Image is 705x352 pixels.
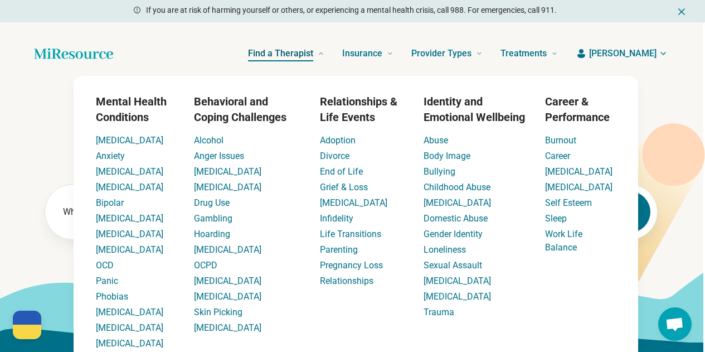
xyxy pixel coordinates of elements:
[34,42,113,65] a: Home page
[96,338,163,349] a: [MEDICAL_DATA]
[194,166,261,177] a: [MEDICAL_DATA]
[96,260,114,271] a: OCD
[424,244,466,255] a: Loneliness
[194,260,217,271] a: OCPD
[424,182,490,192] a: Childhood Abuse
[194,244,261,255] a: [MEDICAL_DATA]
[545,94,616,125] h3: Career & Performance
[424,307,454,317] a: Trauma
[320,151,349,161] a: Divorce
[411,31,483,76] a: Provider Types
[545,197,592,208] a: Self Esteem
[424,276,491,286] a: [MEDICAL_DATA]
[320,229,381,239] a: Life Transitions
[96,135,163,146] a: [MEDICAL_DATA]
[194,213,232,224] a: Gambling
[194,276,261,286] a: [MEDICAL_DATA]
[96,244,163,255] a: [MEDICAL_DATA]
[194,197,230,208] a: Drug Use
[248,46,313,61] span: Find a Therapist
[96,291,128,302] a: Phobias
[500,31,558,76] a: Treatments
[96,213,163,224] a: [MEDICAL_DATA]
[320,166,363,177] a: End of Life
[676,4,687,18] button: Dismiss
[194,322,261,333] a: [MEDICAL_DATA]
[545,182,612,192] a: [MEDICAL_DATA]
[424,229,483,239] a: Gender Identity
[194,94,302,125] h3: Behavioral and Coping Challenges
[500,46,547,61] span: Treatments
[424,166,455,177] a: Bullying
[589,47,657,60] span: [PERSON_NAME]
[576,47,668,60] button: [PERSON_NAME]
[424,291,491,302] a: [MEDICAL_DATA]
[342,46,382,61] span: Insurance
[96,182,163,192] a: [MEDICAL_DATA]
[96,276,118,286] a: Panic
[545,151,570,161] a: Career
[545,213,567,224] a: Sleep
[545,135,576,146] a: Burnout
[248,31,324,76] a: Find a Therapist
[424,213,488,224] a: Domestic Abuse
[194,229,230,239] a: Hoarding
[194,151,244,161] a: Anger Issues
[194,307,242,317] a: Skin Picking
[320,197,387,208] a: [MEDICAL_DATA]
[96,229,163,239] a: [MEDICAL_DATA]
[194,135,223,146] a: Alcohol
[320,260,383,271] a: Pregnancy Loss
[96,151,125,161] a: Anxiety
[96,322,163,333] a: [MEDICAL_DATA]
[96,94,176,125] h3: Mental Health Conditions
[658,307,692,341] div: Open chat
[411,46,471,61] span: Provider Types
[545,229,582,253] a: Work Life Balance
[342,31,393,76] a: Insurance
[96,307,163,317] a: [MEDICAL_DATA]
[545,166,612,177] a: [MEDICAL_DATA]
[96,197,124,208] a: Bipolar
[320,94,406,125] h3: Relationships & Life Events
[320,182,368,192] a: Grief & Loss
[7,76,705,345] div: Find a Therapist
[424,135,448,146] a: Abuse
[424,94,527,125] h3: Identity and Emotional Wellbeing
[320,244,358,255] a: Parenting
[424,260,482,271] a: Sexual Assault
[320,213,353,224] a: Infidelity
[424,151,470,161] a: Body Image
[194,182,261,192] a: [MEDICAL_DATA]
[146,4,557,16] p: If you are at risk of harming yourself or others, or experiencing a mental health crisis, call 98...
[320,135,356,146] a: Adoption
[424,197,491,208] a: [MEDICAL_DATA]
[194,291,261,302] a: [MEDICAL_DATA]
[320,276,373,286] a: Relationships
[96,166,163,177] a: [MEDICAL_DATA]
